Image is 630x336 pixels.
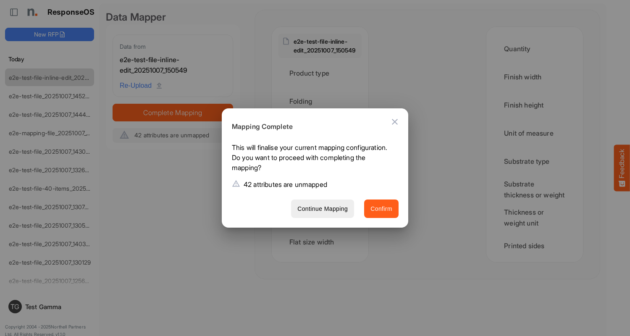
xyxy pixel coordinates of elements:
[364,199,399,218] button: Confirm
[370,204,392,214] span: Confirm
[232,121,392,132] h6: Mapping Complete
[385,112,405,132] button: Close dialog
[291,199,354,218] button: Continue Mapping
[244,179,327,189] p: 42 attributes are unmapped
[297,204,348,214] span: Continue Mapping
[232,142,392,176] p: This will finalise your current mapping configuration. Do you want to proceed with completing the...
